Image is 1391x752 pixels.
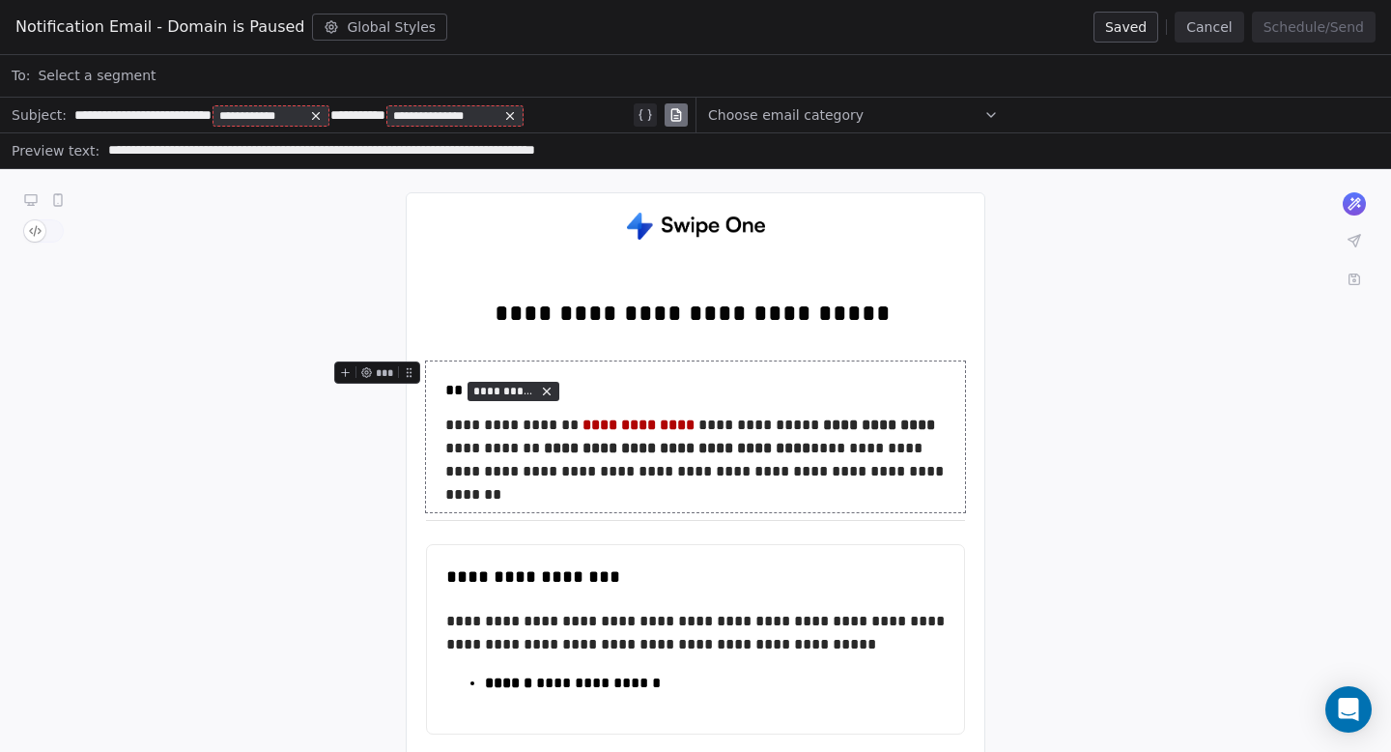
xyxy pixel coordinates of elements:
button: Schedule/Send [1252,12,1376,43]
button: Global Styles [312,14,447,41]
span: Select a segment [38,66,156,85]
span: To: [12,66,30,85]
div: Open Intercom Messenger [1325,686,1372,733]
span: Preview text: [12,141,99,166]
button: Saved [1093,12,1158,43]
button: Cancel [1175,12,1243,43]
span: Notification Email - Domain is Paused [15,15,304,39]
span: Subject: [12,105,67,130]
span: Choose email category [708,105,864,125]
